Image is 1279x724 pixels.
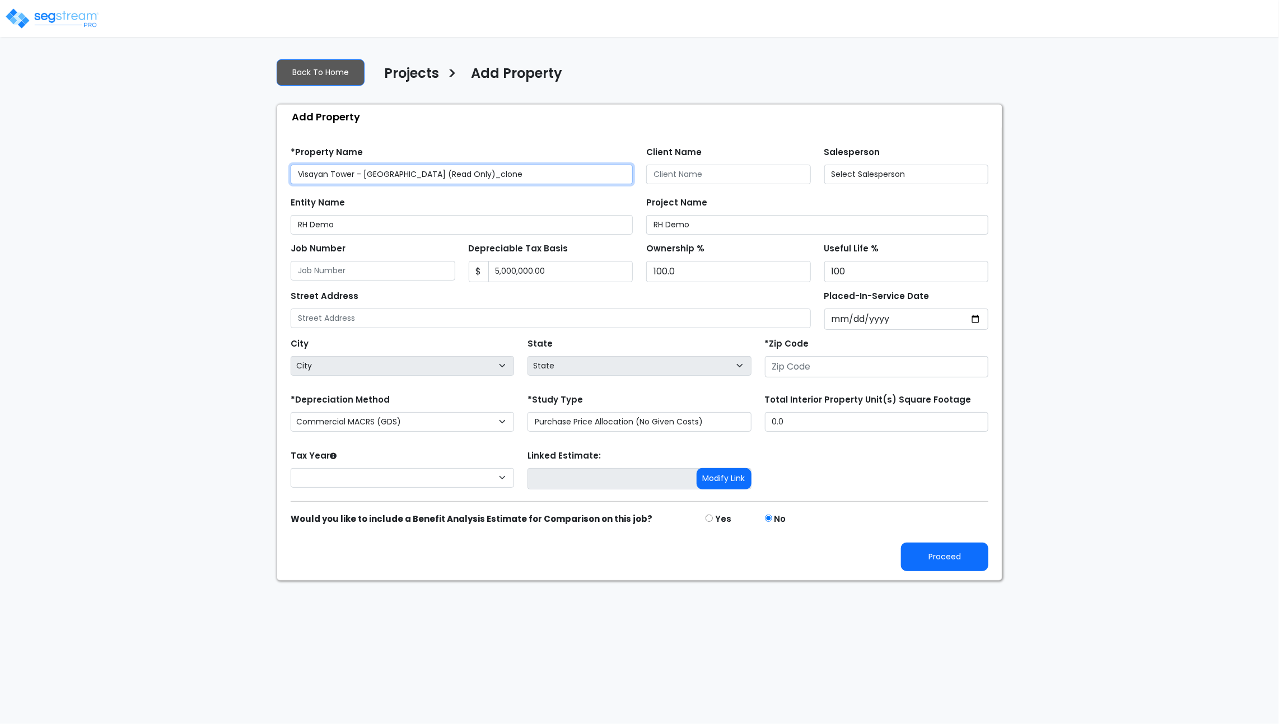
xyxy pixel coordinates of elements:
[291,394,390,407] label: *Depreciation Method
[528,338,553,351] label: State
[646,242,704,255] label: Ownership %
[291,242,346,255] label: Job Number
[291,309,811,328] input: Street Address
[291,450,337,463] label: Tax Year
[765,356,988,377] input: Zip Code
[824,242,879,255] label: Useful Life %
[463,66,562,89] a: Add Property
[715,513,731,526] label: Yes
[646,146,702,159] label: Client Name
[469,261,489,282] span: $
[4,7,100,30] img: logo_pro_r.png
[824,146,880,159] label: Salesperson
[528,394,583,407] label: *Study Type
[901,543,988,571] button: Proceed
[384,66,439,85] h4: Projects
[447,64,457,86] h3: >
[469,242,568,255] label: Depreciable Tax Basis
[291,261,455,281] input: Job Number
[824,290,930,303] label: Placed-In-Service Date
[824,261,989,282] input: Useful Life %
[291,197,345,209] label: Entity Name
[646,197,707,209] label: Project Name
[488,261,633,282] input: 0.00
[697,468,751,489] button: Modify Link
[283,105,1002,129] div: Add Property
[646,261,811,282] input: Ownership %
[774,513,786,526] label: No
[376,66,439,89] a: Projects
[291,146,363,159] label: *Property Name
[291,215,633,235] input: Entity Name
[528,450,601,463] label: Linked Estimate:
[765,412,988,432] input: total square foot
[646,215,988,235] input: Project Name
[277,59,365,86] a: Back To Home
[291,290,358,303] label: Street Address
[291,165,633,184] input: Property Name
[765,338,809,351] label: *Zip Code
[646,165,811,184] input: Client Name
[291,338,309,351] label: City
[291,513,652,525] strong: Would you like to include a Benefit Analysis Estimate for Comparison on this job?
[765,394,972,407] label: Total Interior Property Unit(s) Square Footage
[471,66,562,85] h4: Add Property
